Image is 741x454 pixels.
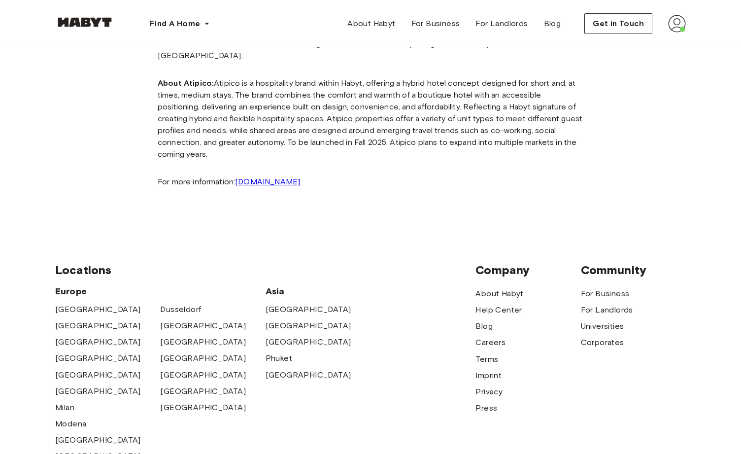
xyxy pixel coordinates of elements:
span: Find A Home [150,18,200,30]
a: Dusseldorf [160,304,201,315]
a: [GEOGRAPHIC_DATA] [266,336,351,348]
a: Blog [536,14,569,34]
a: Privacy [475,386,503,398]
a: Press [475,402,497,414]
button: Find A Home [142,14,218,34]
a: [GEOGRAPHIC_DATA] [266,369,351,381]
a: For Landlords [468,14,536,34]
span: Locations [55,263,475,278]
a: Corporates [581,337,624,349]
a: Terms [475,353,498,365]
span: Company [475,263,580,278]
p: The brand’s first location is set to welcome guests this Fall, with the opening of the first Atip... [158,38,583,62]
a: Imprint [475,370,502,382]
p: For more information: [158,176,583,188]
strong: About Atipico: [158,78,214,88]
a: [DOMAIN_NAME] [235,177,300,186]
img: avatar [668,15,686,33]
span: Europe [55,285,266,297]
a: For Business [581,288,630,300]
a: Careers [475,337,505,349]
a: For Business [404,14,468,34]
p: Atipico is a hospitality brand within Habyt, offering a hybrid hotel concept designed for short a... [158,77,583,160]
a: Modena [55,418,86,430]
a: Universities [581,320,624,332]
a: [GEOGRAPHIC_DATA] [160,402,246,414]
a: [GEOGRAPHIC_DATA] [55,352,141,364]
span: For Business [411,18,460,30]
a: Blog [475,320,493,332]
span: Get in Touch [593,18,644,30]
a: For Landlords [581,304,633,316]
img: Habyt [55,17,114,27]
a: [GEOGRAPHIC_DATA] [160,336,246,348]
a: [GEOGRAPHIC_DATA] [55,385,141,397]
a: [GEOGRAPHIC_DATA] [55,320,141,332]
a: About Habyt [475,288,523,300]
a: [GEOGRAPHIC_DATA] [266,320,351,332]
a: Milan [55,402,74,414]
a: [GEOGRAPHIC_DATA] [160,385,246,397]
a: [GEOGRAPHIC_DATA] [55,369,141,381]
button: Get in Touch [584,13,652,34]
a: [GEOGRAPHIC_DATA] [160,320,246,332]
a: [GEOGRAPHIC_DATA] [55,336,141,348]
a: About Habyt [339,14,403,34]
span: Blog [544,18,561,30]
a: Help Center [475,304,522,316]
a: [GEOGRAPHIC_DATA] [266,304,351,315]
a: [GEOGRAPHIC_DATA] [55,434,141,446]
span: About Habyt [347,18,395,30]
span: Asia [266,285,370,297]
a: [GEOGRAPHIC_DATA] [160,352,246,364]
a: Phuket [266,352,292,364]
a: [GEOGRAPHIC_DATA] [160,369,246,381]
span: For Landlords [475,18,528,30]
span: Community [581,263,686,278]
a: [GEOGRAPHIC_DATA] [55,304,141,315]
